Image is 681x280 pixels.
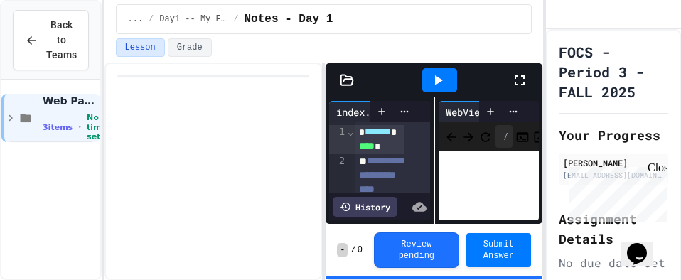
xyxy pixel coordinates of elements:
button: Grade [168,38,212,57]
button: Review pending [374,232,459,268]
div: WebView [439,104,493,119]
button: Refresh [478,128,493,145]
h2: Assignment Details [559,209,668,249]
iframe: Web Preview [439,151,539,258]
span: Fold line [347,126,354,137]
button: Open in new tab [532,128,547,145]
span: • [78,122,81,133]
span: Submit Answer [478,239,520,262]
div: 1 [329,125,347,154]
span: - [337,243,348,257]
span: ... [128,14,144,25]
span: / [350,244,355,256]
iframe: chat widget [563,161,667,222]
span: Day1 -- My First Page [159,14,227,25]
div: [PERSON_NAME] [563,156,664,169]
span: No time set [87,113,107,141]
div: index.html [329,104,400,119]
span: / [149,14,154,25]
span: Back [444,127,459,145]
div: No due date set [559,254,668,271]
button: Console [515,128,530,145]
span: Forward [461,127,476,145]
button: Lesson [116,38,165,57]
iframe: chat widget [621,223,667,266]
span: Back to Teams [46,18,77,63]
span: Notes - Day 1 [245,11,333,28]
span: 0 [358,244,363,256]
h1: FOCS - Period 3 - FALL 2025 [559,42,668,102]
span: / [233,14,238,25]
span: Web Pages [43,95,97,107]
div: 2 [329,154,347,212]
span: 3 items [43,123,73,132]
div: / [495,125,513,148]
div: Chat with us now!Close [6,6,98,90]
div: History [333,197,397,217]
h2: Your Progress [559,125,668,145]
